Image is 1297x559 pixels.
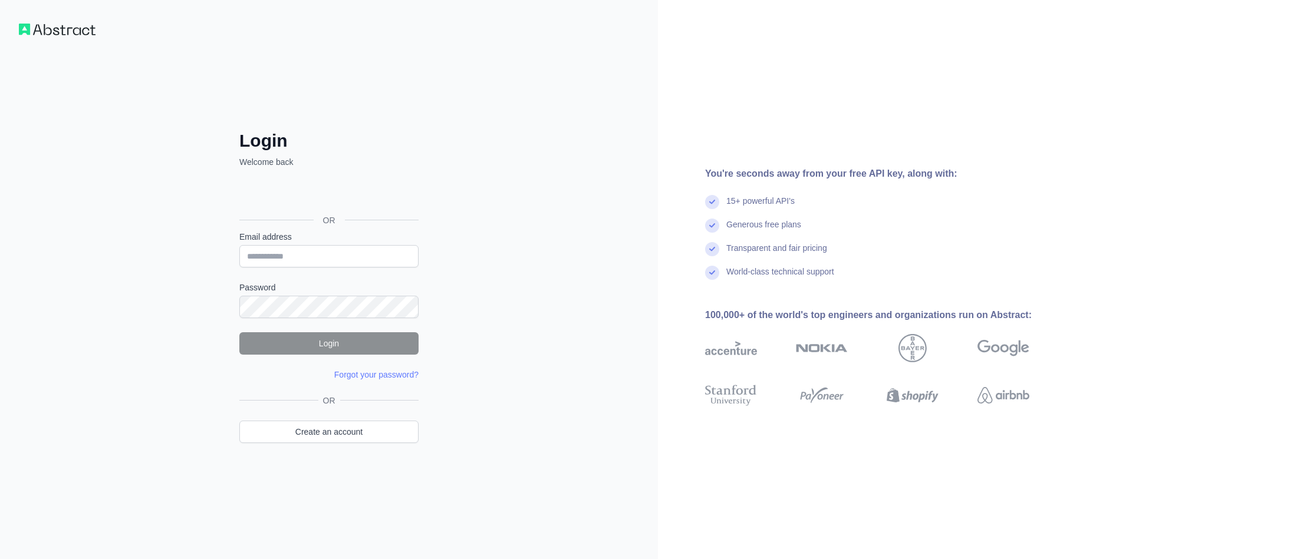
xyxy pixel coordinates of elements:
[318,395,340,406] span: OR
[705,167,1067,181] div: You're seconds away from your free API key, along with:
[239,231,419,243] label: Email address
[239,156,419,168] p: Welcome back
[705,195,719,209] img: check mark
[239,181,416,207] div: Iniciar sesión con Google. Se abre en una nueva pestaña.
[887,382,939,408] img: shopify
[705,334,757,362] img: accenture
[705,242,719,256] img: check mark
[233,181,422,207] iframe: Botón Iniciar sesión con Google
[726,195,795,219] div: 15+ powerful API's
[334,370,419,379] a: Forgot your password?
[977,382,1029,408] img: airbnb
[239,282,419,293] label: Password
[796,382,848,408] img: payoneer
[705,382,757,408] img: stanford university
[726,242,827,266] div: Transparent and fair pricing
[726,219,801,242] div: Generous free plans
[239,332,419,355] button: Login
[898,334,927,362] img: bayer
[705,308,1067,322] div: 100,000+ of the world's top engineers and organizations run on Abstract:
[977,334,1029,362] img: google
[796,334,848,362] img: nokia
[239,130,419,151] h2: Login
[705,266,719,280] img: check mark
[705,219,719,233] img: check mark
[726,266,834,289] div: World-class technical support
[19,24,96,35] img: Workflow
[314,214,345,226] span: OR
[239,421,419,443] a: Create an account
